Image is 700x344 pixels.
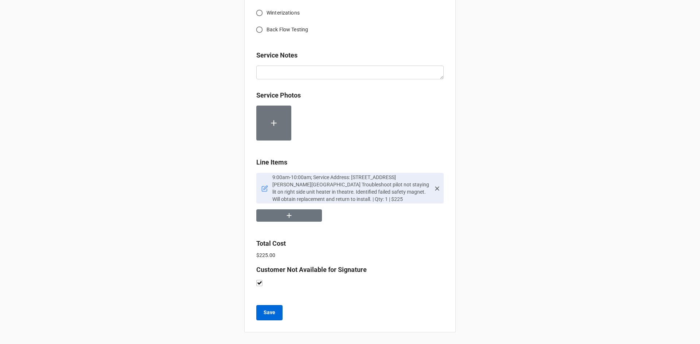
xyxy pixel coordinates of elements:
[256,252,444,259] p: $225.00
[256,240,286,247] b: Total Cost
[272,174,431,203] p: 9:00am-10:00am; Service Address: [STREET_ADDRESS] [PERSON_NAME][GEOGRAPHIC_DATA] Troubleshoot pil...
[256,305,283,320] button: Save
[256,157,287,167] label: Line Items
[264,309,275,316] b: Save
[267,9,300,17] span: Winterizations
[256,50,297,60] label: Service Notes
[256,265,367,275] label: Customer Not Available for Signature
[267,26,308,33] span: Back Flow Testing
[256,90,301,100] label: Service Photos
